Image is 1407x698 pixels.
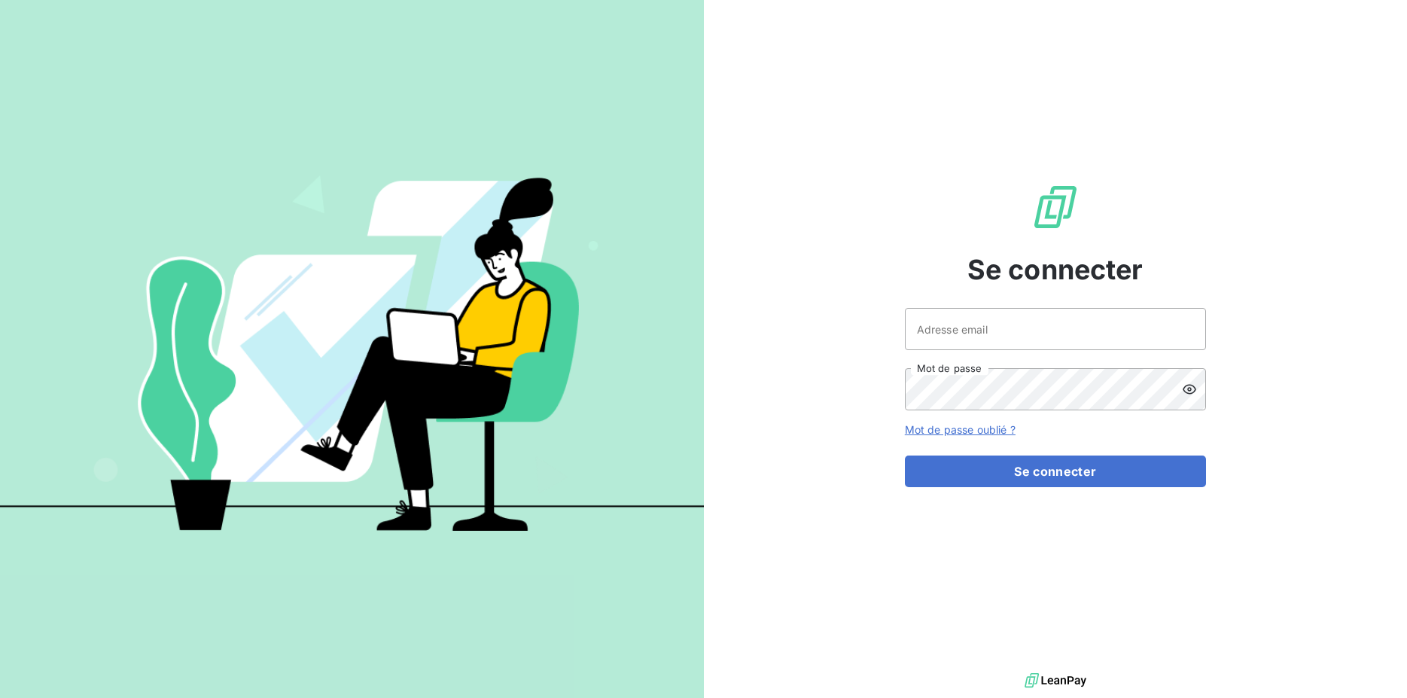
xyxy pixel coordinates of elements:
[967,249,1144,290] span: Se connecter
[1025,669,1086,692] img: logo
[905,423,1016,436] a: Mot de passe oublié ?
[1031,183,1080,231] img: Logo LeanPay
[905,308,1206,350] input: placeholder
[905,456,1206,487] button: Se connecter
